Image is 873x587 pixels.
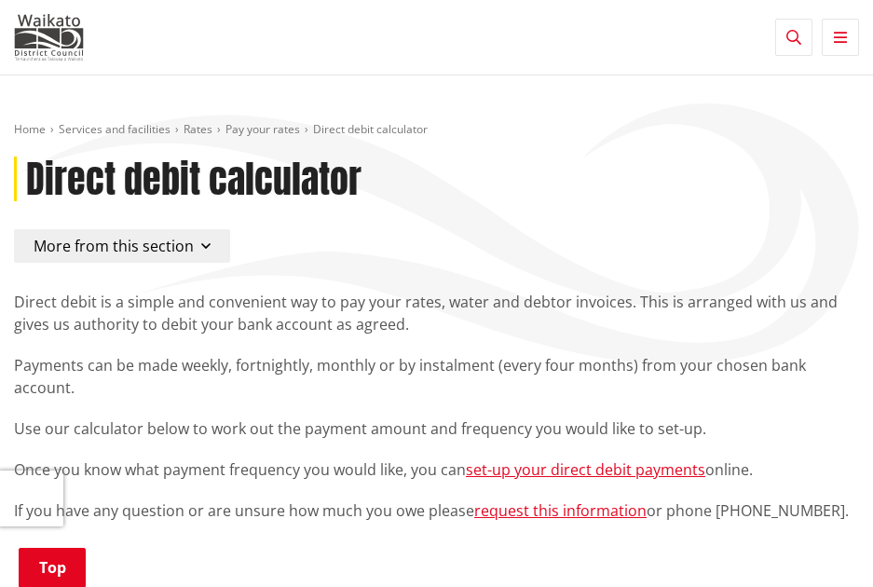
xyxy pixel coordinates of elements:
[14,354,859,399] p: Payments can be made weekly, fortnightly, monthly or by instalment (every four months) from your ...
[14,291,859,335] p: Direct debit is a simple and convenient way to pay your rates, water and debtor invoices. This is...
[466,459,705,480] a: set-up your direct debit payments
[34,236,194,256] span: More from this section
[14,14,84,61] img: Waikato District Council - Te Kaunihera aa Takiwaa o Waikato
[14,122,859,138] nav: breadcrumb
[14,229,230,263] button: More from this section
[14,417,859,440] p: Use our calculator below to work out the payment amount and frequency you would like to set-up.
[19,548,86,587] a: Top
[14,121,46,137] a: Home
[313,121,428,137] span: Direct debit calculator
[474,500,647,521] a: request this information
[14,458,859,481] p: Once you know what payment frequency you would like, you can online.
[26,157,361,201] h1: Direct debit calculator
[184,121,212,137] a: Rates
[225,121,300,137] a: Pay your rates
[59,121,171,137] a: Services and facilities
[14,499,859,522] p: If you have any question or are unsure how much you owe please or phone [PHONE_NUMBER].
